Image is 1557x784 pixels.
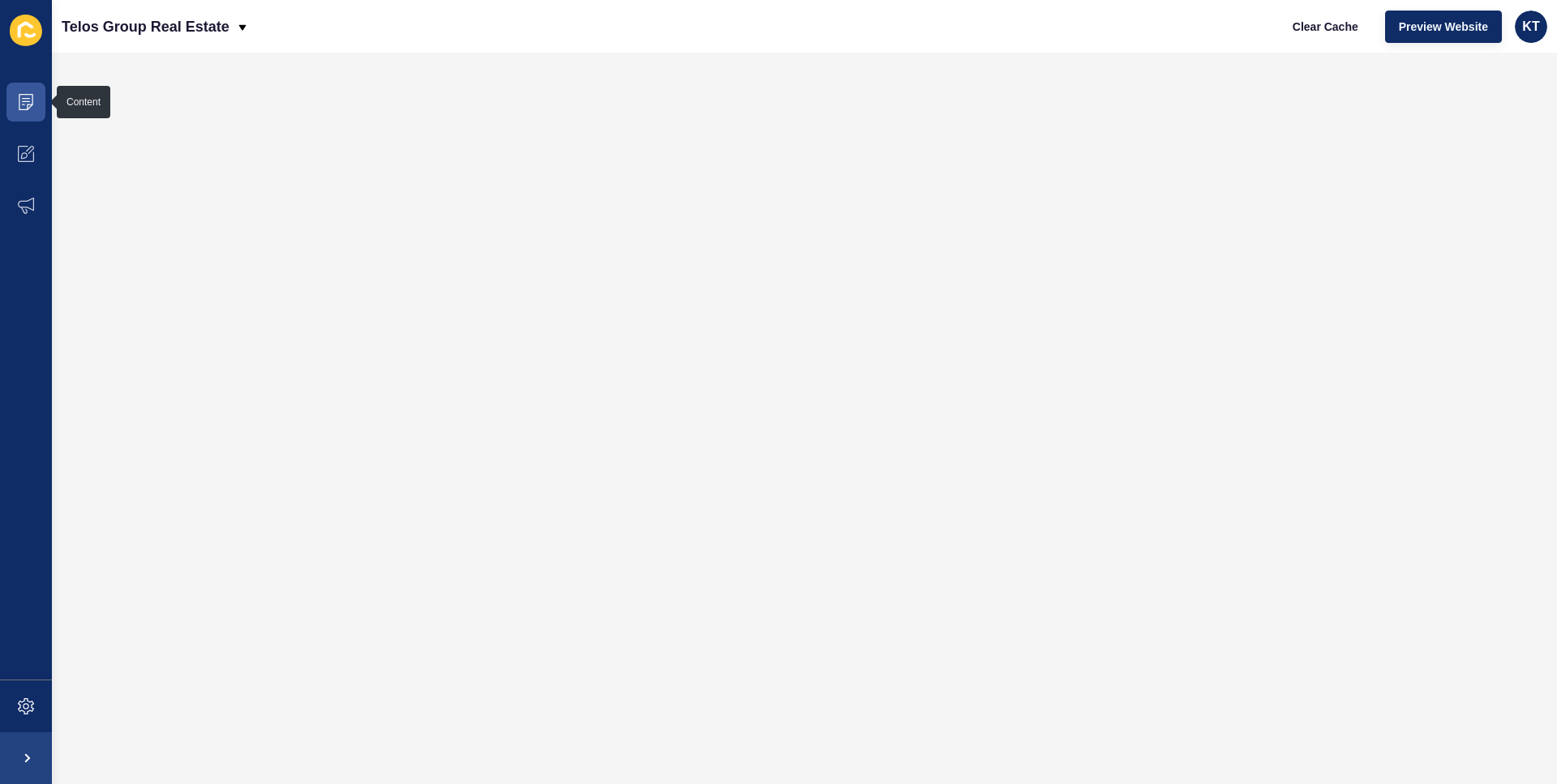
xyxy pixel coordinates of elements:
span: Preview Website [1399,19,1488,35]
div: Content [66,96,101,109]
span: Clear Cache [1293,19,1358,35]
button: Clear Cache [1279,11,1372,43]
p: Telos Group Real Estate [62,6,229,47]
span: KT [1522,19,1539,35]
button: Preview Website [1385,11,1502,43]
